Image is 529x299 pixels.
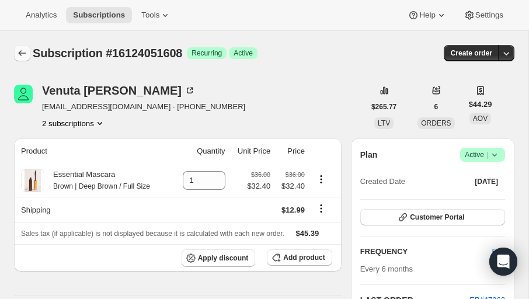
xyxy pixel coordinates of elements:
[73,11,125,20] span: Subscriptions
[53,182,150,190] small: Brown | Deep Brown / Full Size
[434,102,438,112] span: 6
[364,99,403,115] button: $265.77
[485,242,512,261] button: Edit
[229,138,274,164] th: Unit Price
[14,197,172,222] th: Shipping
[401,7,454,23] button: Help
[172,138,228,164] th: Quantity
[14,45,30,61] button: Subscriptions
[277,180,305,192] span: $32.40
[19,7,64,23] button: Analytics
[419,11,435,20] span: Help
[42,117,106,129] button: Product actions
[457,7,510,23] button: Settings
[360,149,378,161] h2: Plan
[475,11,503,20] span: Settings
[487,150,489,159] span: |
[281,206,305,214] span: $12.99
[473,114,488,123] span: AOV
[469,99,492,110] span: $44.29
[247,180,270,192] span: $32.40
[267,249,332,266] button: Add product
[489,248,517,276] div: Open Intercom Messenger
[44,169,150,192] div: Essential Mascara
[182,249,256,267] button: Apply discount
[475,177,498,186] span: [DATE]
[371,102,396,112] span: $265.77
[141,11,159,20] span: Tools
[312,173,330,186] button: Product actions
[360,246,492,258] h2: FREQUENCY
[42,85,196,96] div: Venuta [PERSON_NAME]
[410,213,464,222] span: Customer Portal
[192,48,222,58] span: Recurring
[312,202,330,215] button: Shipping actions
[198,253,249,263] span: Apply discount
[134,7,178,23] button: Tools
[14,138,172,164] th: Product
[286,171,305,178] small: $36.00
[26,11,57,20] span: Analytics
[360,209,505,225] button: Customer Portal
[427,99,446,115] button: 6
[378,119,390,127] span: LTV
[421,119,451,127] span: ORDERS
[296,229,319,238] span: $45.39
[451,48,492,58] span: Create order
[66,7,132,23] button: Subscriptions
[468,173,505,190] button: [DATE]
[465,149,500,161] span: Active
[234,48,253,58] span: Active
[444,45,499,61] button: Create order
[42,101,245,113] span: [EMAIL_ADDRESS][DOMAIN_NAME] · [PHONE_NUMBER]
[274,138,308,164] th: Price
[21,230,284,238] span: Sales tax (if applicable) is not displayed because it is calculated with each new order.
[360,265,413,273] span: Every 6 months
[33,47,182,60] span: Subscription #16124051608
[251,171,270,178] small: $36.00
[14,85,33,103] span: Venuta Carulli
[283,253,325,262] span: Add product
[360,176,405,187] span: Created Date
[492,246,505,258] span: Edit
